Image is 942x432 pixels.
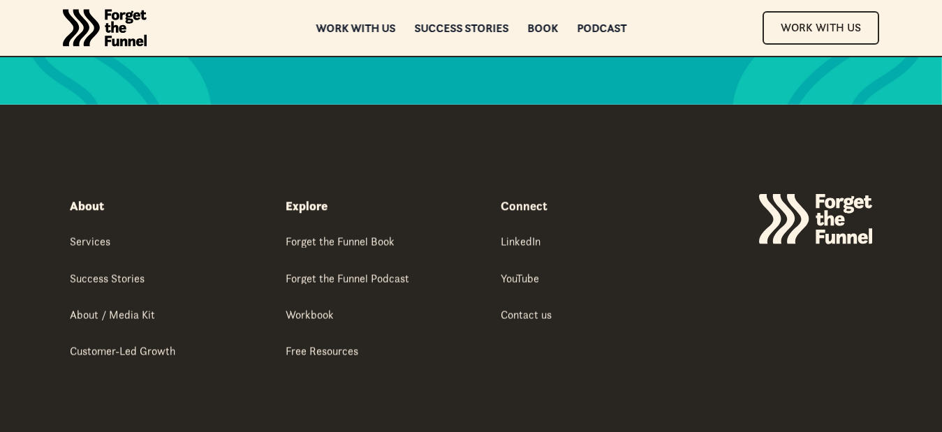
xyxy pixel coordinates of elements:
div: Free Resources [286,343,358,359]
div: Forget the Funnel Book [286,234,395,249]
a: Success Stories [414,23,508,33]
div: Success Stories [70,270,145,285]
div: Workbook [286,307,334,322]
div: About [70,198,104,214]
div: Explore [286,198,328,214]
a: Workbook [286,307,334,325]
a: Success Stories [70,270,145,288]
a: Work with us [316,23,395,33]
div: Customer-Led Growth [70,343,175,359]
a: Free Resources [286,343,358,361]
div: LinkedIn [501,234,540,249]
a: About / Media Kit [70,307,155,325]
div: Contact us [501,307,552,322]
div: YouTube [501,270,539,285]
a: YouTube [501,270,539,288]
a: Services [70,234,110,251]
a: Podcast [577,23,626,33]
div: Forget the Funnel Podcast [286,270,409,285]
a: LinkedIn [501,234,540,251]
a: Book [527,23,558,33]
a: Customer-Led Growth [70,343,175,361]
strong: Connect [501,198,547,214]
a: Contact us [501,307,552,325]
div: Services [70,234,110,249]
a: Forget the Funnel Podcast [286,270,409,288]
a: Forget the Funnel Book [286,234,395,251]
div: About / Media Kit [70,307,155,322]
a: Work With Us [763,11,879,44]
